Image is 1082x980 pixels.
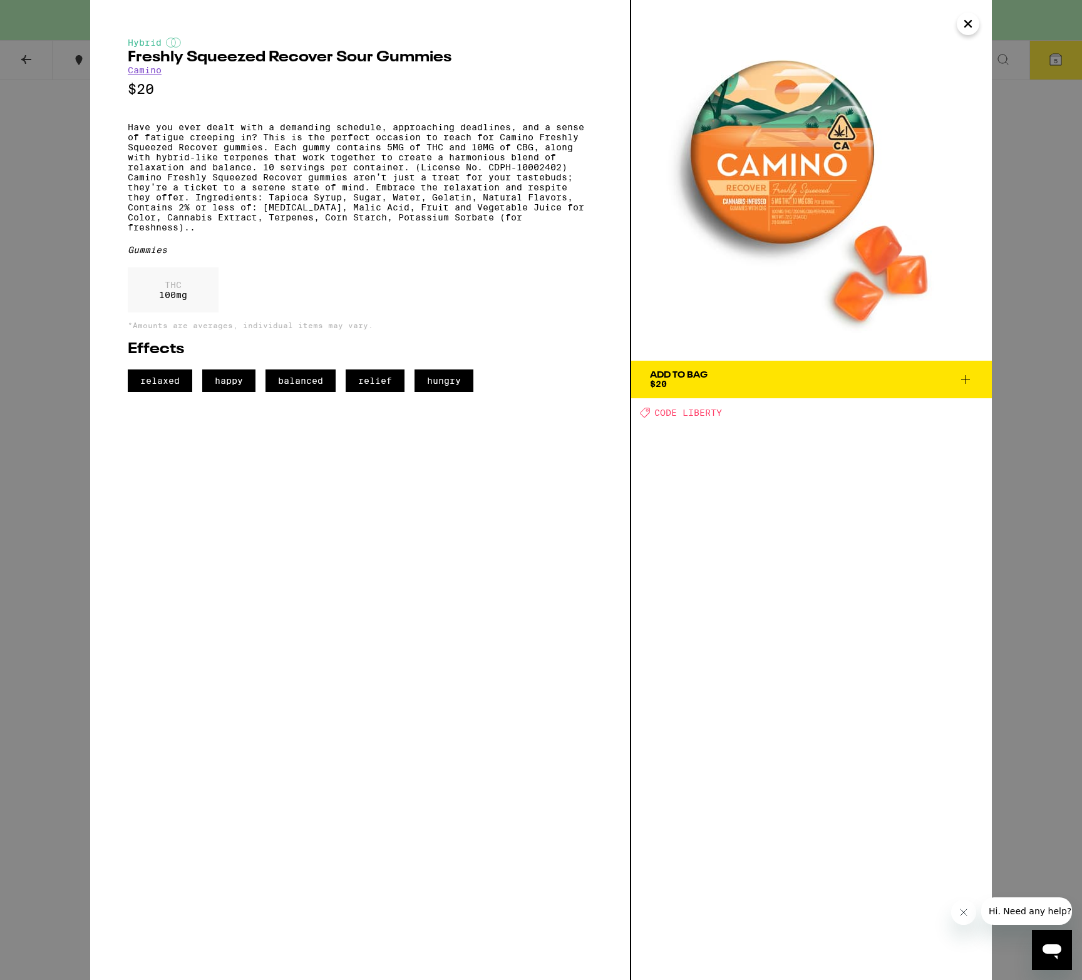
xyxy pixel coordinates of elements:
p: *Amounts are averages, individual items may vary. [128,321,592,329]
button: Add To Bag$20 [631,361,992,398]
p: $20 [128,81,592,97]
div: Add To Bag [650,371,708,379]
span: happy [202,369,255,392]
div: Gummies [128,245,592,255]
span: balanced [265,369,336,392]
button: Close [957,13,979,35]
div: Hybrid [128,38,592,48]
iframe: Button to launch messaging window [1032,930,1072,970]
h2: Freshly Squeezed Recover Sour Gummies [128,50,592,65]
span: $20 [650,379,667,389]
span: relief [346,369,404,392]
div: 100 mg [128,267,219,312]
a: Camino [128,65,162,75]
p: THC [159,280,187,290]
img: hybridColor.svg [166,38,181,48]
span: CODE LIBERTY [654,408,722,418]
span: relaxed [128,369,192,392]
span: hungry [415,369,473,392]
iframe: Message from company [981,897,1072,925]
p: Have you ever dealt with a demanding schedule, approaching deadlines, and a sense of fatigue cree... [128,122,592,232]
iframe: Close message [951,900,976,925]
h2: Effects [128,342,592,357]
